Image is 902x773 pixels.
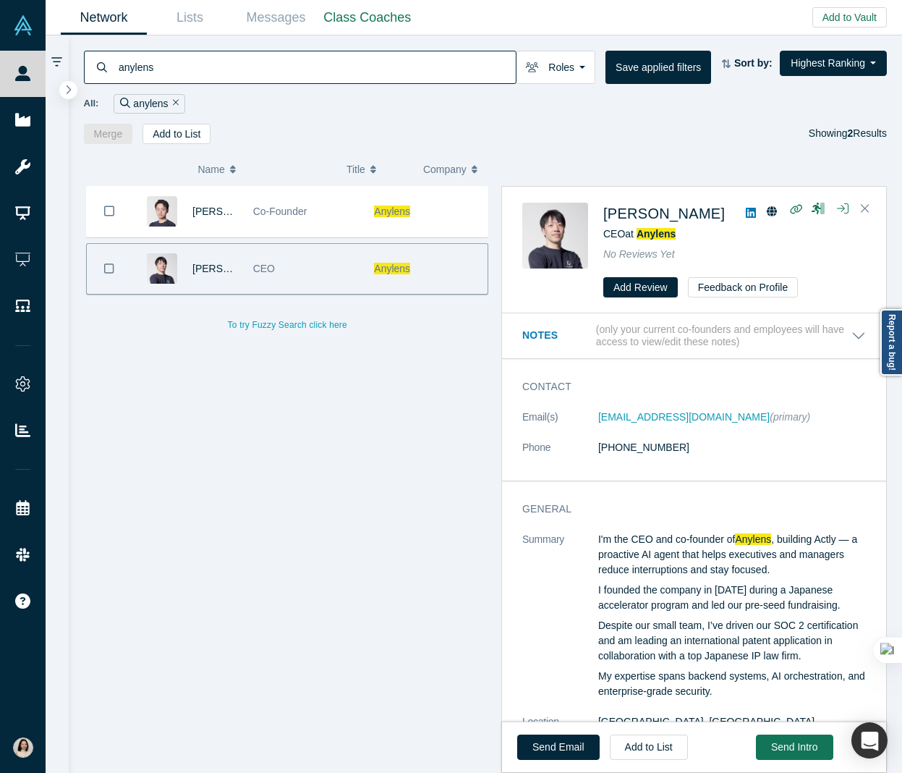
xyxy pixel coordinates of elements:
dt: Summary [522,532,598,714]
a: [PERSON_NAME] [192,263,276,274]
button: Roles [516,51,595,84]
a: Messages [233,1,319,35]
button: Name [197,154,331,185]
a: Report a bug! [880,309,902,376]
a: Anylens [637,228,676,240]
img: Alchemist Vault Logo [13,15,33,35]
a: [PERSON_NAME] [603,206,725,221]
button: Feedback on Profile [688,277,799,297]
span: CEO [253,263,275,274]
h3: Contact [522,379,846,394]
span: Results [848,127,887,139]
dt: Location [522,714,598,745]
span: Anylens [374,206,410,217]
span: Anylens [374,263,410,274]
dd: [GEOGRAPHIC_DATA], [GEOGRAPHIC_DATA] [598,714,866,730]
button: Add to Vault [812,7,887,28]
span: Company [423,154,467,185]
strong: Sort by: [734,57,773,69]
p: Despite our small team, I’ve driven our SOC 2 certification and am leading an international paten... [598,618,866,664]
a: [EMAIL_ADDRESS][DOMAIN_NAME] [598,411,770,423]
button: To try Fuzzy Search click here [218,316,357,334]
img: Yongi Kim's Profile Image [147,196,177,227]
button: Merge [84,124,133,144]
button: Send Intro [756,735,833,760]
a: [PERSON_NAME] [192,206,276,217]
span: Title [346,154,365,185]
span: (primary) [770,411,810,423]
button: Title [346,154,408,185]
input: Search by name, title, company, summary, expertise, investment criteria or topics of focus [117,50,516,84]
dt: Phone [522,440,598,470]
img: Katsutoshi Tabata's Profile Image [147,253,177,284]
button: Highest Ranking [780,51,887,76]
button: Notes (only your current co-founders and employees will have access to view/edit these notes) [522,324,866,348]
button: Add Review [603,277,678,297]
span: Name [197,154,224,185]
span: No Reviews Yet [603,248,675,260]
img: Katsutoshi Tabata's Profile Image [522,203,588,269]
h3: Notes [522,328,593,343]
a: Network [61,1,147,35]
button: Bookmark [87,244,132,294]
p: I founded the company in [DATE] during a Japanese accelerator program and led our pre-seed fundra... [598,583,866,613]
a: Send Email [517,735,600,760]
button: Remove Filter [169,96,179,112]
p: (only your current co-founders and employees will have access to view/edit these notes) [596,324,851,348]
dt: Email(s) [522,410,598,440]
h3: General [522,502,846,517]
button: Add to List [610,735,688,760]
div: Showing [809,124,887,144]
a: Lists [147,1,233,35]
span: CEO at [603,228,676,240]
strong: 2 [848,127,854,139]
span: All: [84,96,99,111]
p: My expertise spans backend systems, AI orchestration, and enterprise-grade security. [598,669,866,699]
div: anylens [114,94,185,114]
button: Company [423,154,485,185]
a: [PHONE_NUMBER] [598,442,689,453]
a: Class Coaches [319,1,416,35]
button: Save applied filters [605,51,711,84]
button: Add to List [142,124,210,144]
p: I'm the CEO and co-founder of , building Actly — a proactive AI agent that helps executives and m... [598,532,866,578]
img: Yukai Chen's Account [13,738,33,758]
button: Close [854,198,876,221]
span: Co-Founder [253,206,307,217]
button: Bookmark [87,186,132,237]
span: Anylens [735,533,771,545]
